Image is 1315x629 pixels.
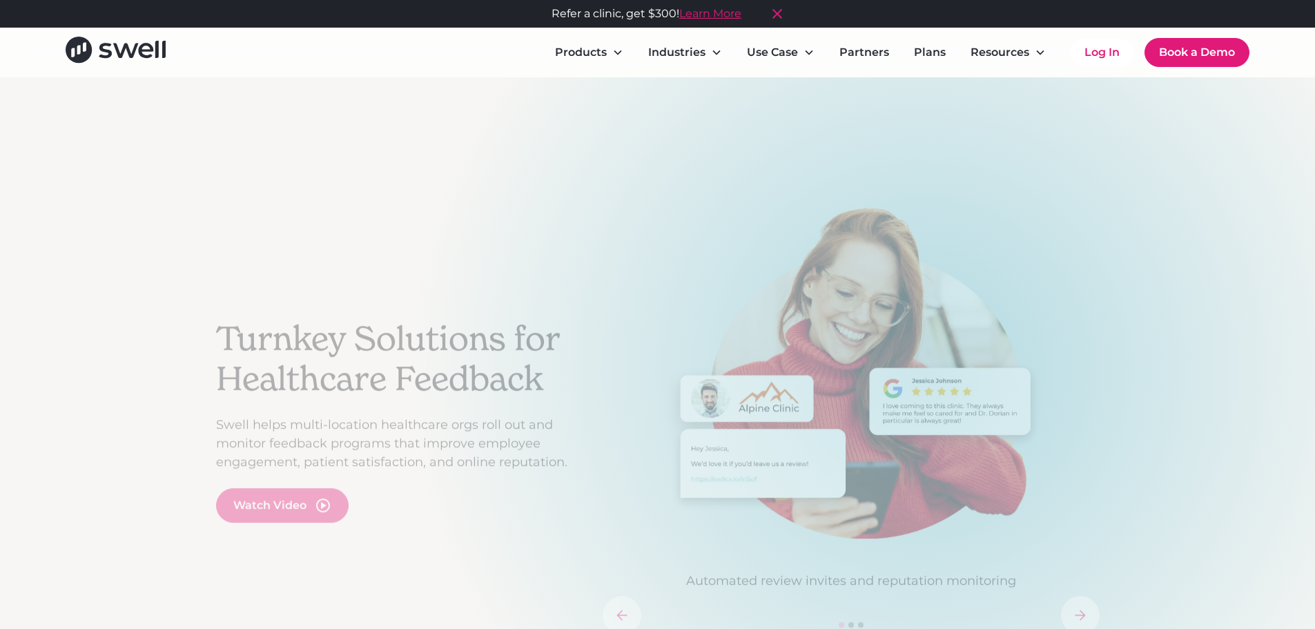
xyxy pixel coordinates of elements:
div: Industries [648,44,705,61]
p: Swell helps multi-location healthcare orgs roll out and monitor feedback programs that improve em... [216,416,589,472]
div: Use Case [747,44,798,61]
div: Products [555,44,607,61]
a: Partners [828,39,900,66]
div: 1 of 3 [603,207,1100,590]
div: Products [544,39,634,66]
div: Show slide 2 of 3 [848,622,854,628]
div: Watch Video [233,497,306,514]
a: Book a Demo [1144,38,1249,67]
div: Use Case [736,39,826,66]
div: Resources [960,39,1057,66]
a: open lightbox [216,488,349,523]
a: home [66,37,166,68]
div: Refer a clinic, get $300! [552,6,741,22]
div: Show slide 1 of 3 [839,622,844,628]
div: Show slide 3 of 3 [858,622,864,628]
a: Learn More [679,6,741,22]
div: Resources [971,44,1029,61]
a: Plans [903,39,957,66]
div: Industries [637,39,733,66]
p: Automated review invites and reputation monitoring [603,572,1100,590]
a: Log In [1071,39,1133,66]
h2: Turnkey Solutions for Healthcare Feedback [216,320,589,399]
